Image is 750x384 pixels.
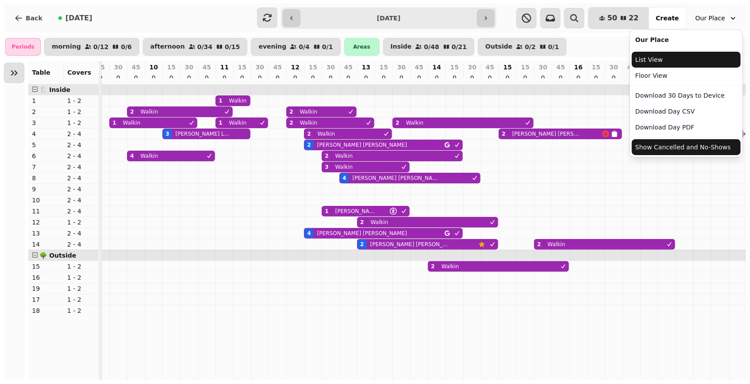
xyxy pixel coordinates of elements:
[696,14,725,23] span: Our Place
[630,30,743,157] div: Our Place
[690,10,743,26] button: Our Place
[632,68,741,84] a: Floor View
[632,119,741,135] button: Download Day PDF
[632,87,741,103] button: Download 30 Days to Device
[632,52,741,68] a: List View
[632,103,741,119] button: Download Day CSV
[632,139,741,155] button: Show Cancelled and No-Shows
[632,32,741,48] div: Our Place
